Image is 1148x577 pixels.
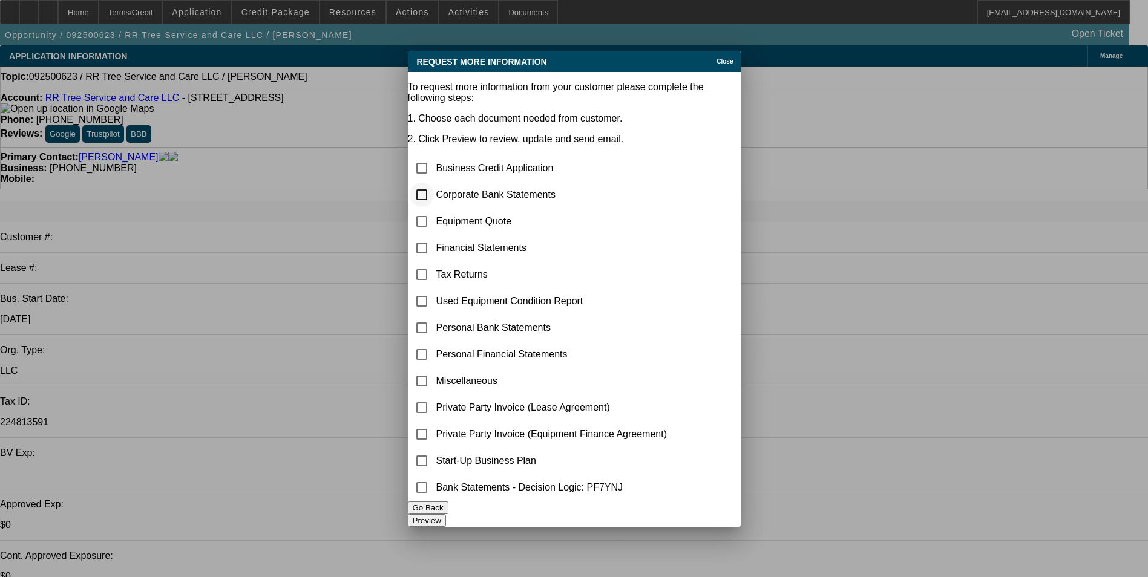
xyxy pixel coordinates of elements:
[436,182,668,207] td: Corporate Bank Statements
[408,82,741,103] p: To request more information from your customer please complete the following steps:
[408,113,741,124] p: 1. Choose each document needed from customer.
[408,514,446,527] button: Preview
[436,342,668,367] td: Personal Financial Statements
[436,235,668,261] td: Financial Statements
[436,262,668,287] td: Tax Returns
[436,209,668,234] td: Equipment Quote
[717,58,733,65] span: Close
[408,134,741,145] p: 2. Click Preview to review, update and send email.
[436,422,668,447] td: Private Party Invoice (Equipment Finance Agreement)
[436,288,668,314] td: Used Equipment Condition Report
[436,448,668,474] td: Start-Up Business Plan
[436,155,668,181] td: Business Credit Application
[436,368,668,394] td: Miscellaneous
[408,501,448,514] button: Go Back
[436,395,668,420] td: Private Party Invoice (Lease Agreement)
[417,57,547,67] span: Request More Information
[436,315,668,341] td: Personal Bank Statements
[436,475,668,500] td: Bank Statements - Decision Logic: PF7YNJ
